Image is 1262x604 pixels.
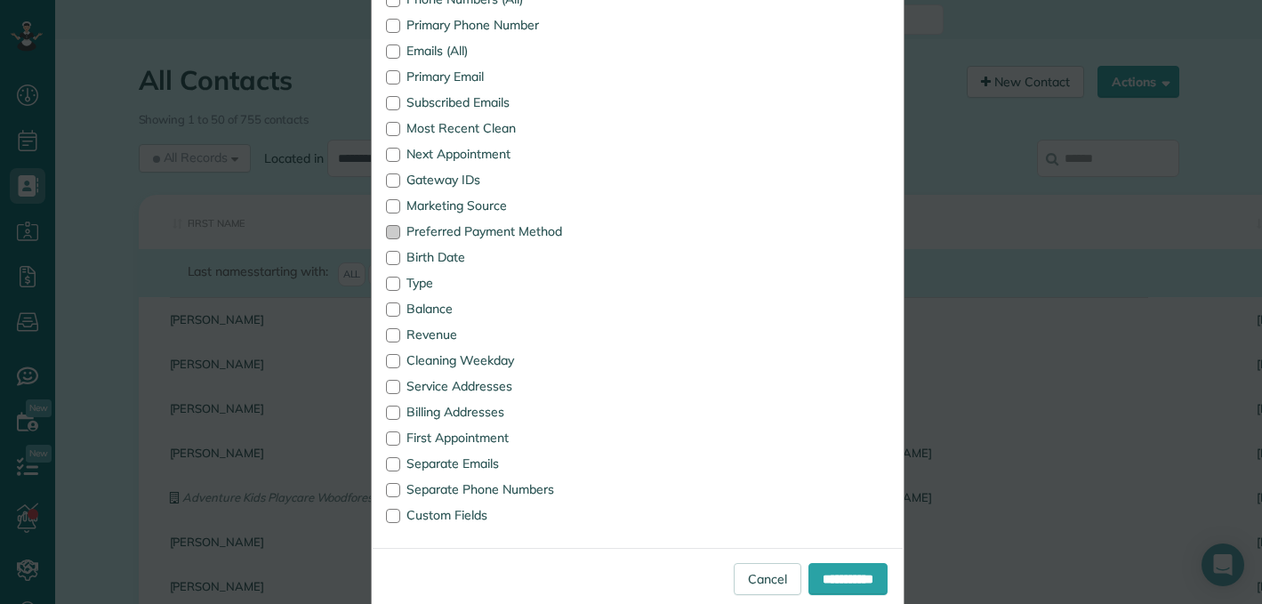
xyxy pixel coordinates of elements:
[386,302,624,315] label: Balance
[386,251,624,263] label: Birth Date
[386,483,624,495] label: Separate Phone Numbers
[386,406,624,418] label: Billing Addresses
[386,70,624,83] label: Primary Email
[386,354,624,366] label: Cleaning Weekday
[386,199,624,212] label: Marketing Source
[386,96,624,109] label: Subscribed Emails
[386,380,624,392] label: Service Addresses
[386,277,624,289] label: Type
[386,19,624,31] label: Primary Phone Number
[386,509,624,521] label: Custom Fields
[386,431,624,444] label: First Appointment
[386,457,624,470] label: Separate Emails
[386,44,624,57] label: Emails (All)
[386,173,624,186] label: Gateway IDs
[386,328,624,341] label: Revenue
[734,563,801,595] a: Cancel
[386,148,624,160] label: Next Appointment
[386,122,624,134] label: Most Recent Clean
[386,225,624,238] label: Preferred Payment Method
